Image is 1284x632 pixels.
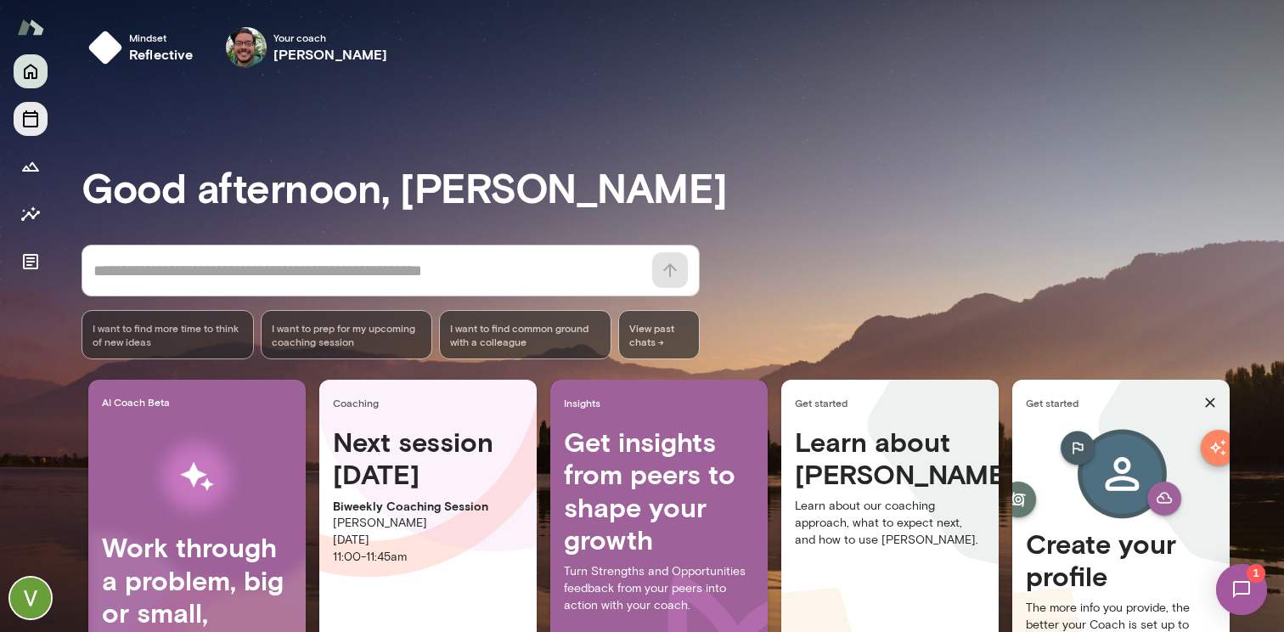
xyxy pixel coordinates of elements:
[14,245,48,279] button: Documents
[14,150,48,183] button: Growth Plan
[618,310,700,359] span: View past chats ->
[795,426,985,491] h4: Learn about [PERSON_NAME]
[564,396,761,409] span: Insights
[129,31,194,44] span: Mindset
[439,310,611,359] div: I want to find common ground with a colleague
[1026,528,1216,593] h4: Create your profile
[333,515,523,532] p: [PERSON_NAME]
[333,426,523,491] h4: Next session [DATE]
[564,563,754,614] p: Turn Strengths and Opportunities feedback from your peers into action with your coach.
[93,321,243,348] span: I want to find more time to think of new ideas
[129,44,194,65] h6: reflective
[82,310,254,359] div: I want to find more time to think of new ideas
[273,44,388,65] h6: [PERSON_NAME]
[14,54,48,88] button: Home
[82,163,1284,211] h3: Good afternoon, [PERSON_NAME]
[333,396,530,409] span: Coaching
[14,197,48,231] button: Insights
[795,396,992,409] span: Get started
[226,27,267,68] img: Mike Valdez Landeros
[14,102,48,136] button: Sessions
[82,20,207,75] button: Mindsetreflective
[1026,396,1197,409] span: Get started
[333,498,523,515] p: Biweekly Coaching Session
[261,310,433,359] div: I want to prep for my upcoming coaching session
[17,11,44,43] img: Mento
[121,423,273,531] img: AI Workflows
[333,549,523,566] p: 11:00 - 11:45am
[272,321,422,348] span: I want to prep for my upcoming coaching session
[795,498,985,549] p: Learn about our coaching approach, what to expect next, and how to use [PERSON_NAME].
[333,532,523,549] p: [DATE]
[1033,426,1209,528] img: Create profile
[214,20,400,75] div: Mike Valdez LanderosYour coach[PERSON_NAME]
[10,578,51,618] img: Varnit Grewal
[273,31,388,44] span: Your coach
[564,426,754,556] h4: Get insights from peers to shape your growth
[450,321,600,348] span: I want to find common ground with a colleague
[88,31,122,65] img: mindset
[102,395,299,409] span: AI Coach Beta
